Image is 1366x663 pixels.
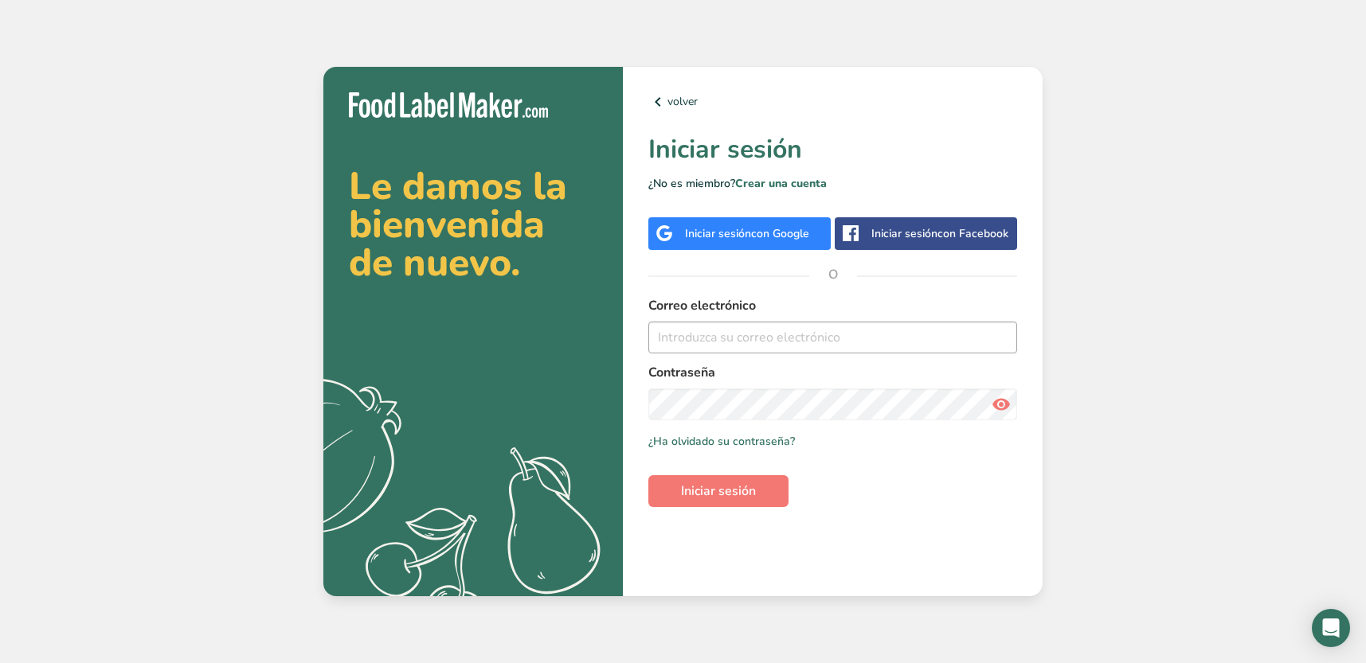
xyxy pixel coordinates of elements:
span: con Facebook [937,226,1008,241]
div: Open Intercom Messenger [1312,609,1350,647]
a: ¿Ha olvidado su contraseña? [648,433,795,450]
input: Introduzca su correo electrónico [648,322,1017,353]
label: Contraseña [648,363,1017,382]
span: con Google [751,226,809,241]
img: Food Label Maker [349,92,548,119]
h1: Iniciar sesión [648,131,1017,169]
div: Iniciar sesión [685,225,809,242]
p: ¿No es miembro? [648,175,1017,192]
button: Iniciar sesión [648,475,789,507]
div: Iniciar sesión [871,225,1008,242]
span: O [809,251,857,298]
a: Crear una cuenta [735,176,827,191]
span: Iniciar sesión [681,482,756,501]
label: Correo electrónico [648,296,1017,315]
a: volver [648,92,1017,111]
h2: Le damos la bienvenida de nuevo. [349,167,597,282]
